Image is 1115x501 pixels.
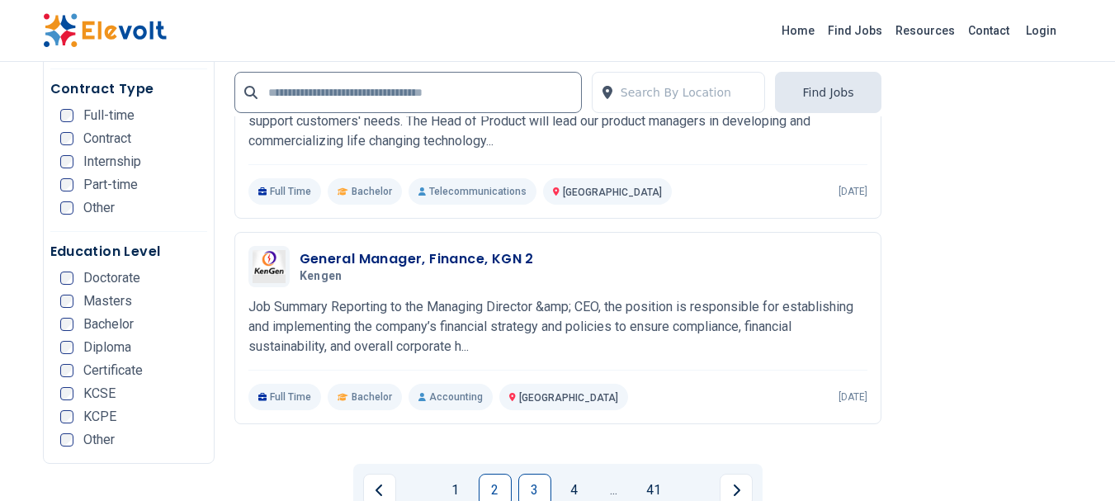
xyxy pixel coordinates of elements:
input: Certificate [60,364,73,377]
span: KCPE [83,410,116,423]
input: Masters [60,295,73,308]
span: Doctorate [83,272,140,285]
span: Masters [83,295,132,308]
span: Other [83,433,115,447]
p: [DATE] [839,390,867,404]
iframe: Chat Widget [1032,422,1115,501]
span: [GEOGRAPHIC_DATA] [519,392,618,404]
input: Diploma [60,341,73,354]
p: Job Summary Reporting to the Managing Director &amp; CEO, the position is responsible for establi... [248,297,867,357]
input: Contract [60,132,73,145]
p: Full Time [248,178,322,205]
input: Doctorate [60,272,73,285]
a: Find Jobs [821,17,889,44]
input: Internship [60,155,73,168]
p: Telecommunications [409,178,536,205]
a: Contact [961,17,1016,44]
span: Bachelor [352,390,392,404]
img: Elevolt [43,13,167,48]
span: Contract [83,132,131,145]
input: Bachelor [60,318,73,331]
input: Part-time [60,178,73,191]
p: Accounting [409,384,493,410]
a: Login [1016,14,1066,47]
span: Diploma [83,341,131,354]
span: Part-time [83,178,138,191]
h5: Contract Type [50,79,207,99]
input: Full-time [60,109,73,122]
span: Bachelor [352,185,392,198]
span: Full-time [83,109,135,122]
input: Other [60,433,73,447]
button: Find Jobs [775,72,881,113]
p: [DATE] [839,185,867,198]
h5: Education Level [50,242,207,262]
span: Other [83,201,115,215]
img: Kengen [253,250,286,283]
span: Certificate [83,364,143,377]
span: Internship [83,155,141,168]
p: About the Role SunCulture specializes in solar power irrigation systems and has various products ... [248,92,867,151]
a: Resources [889,17,961,44]
input: Other [60,201,73,215]
span: Kengen [300,269,343,284]
span: [GEOGRAPHIC_DATA] [563,187,662,198]
a: KengenGeneral Manager, Finance, KGN 2KengenJob Summary Reporting to the Managing Director &amp; C... [248,246,867,410]
span: Bachelor [83,318,134,331]
input: KCPE [60,410,73,423]
h3: General Manager, Finance, KGN 2 [300,249,534,269]
p: Full Time [248,384,322,410]
span: KCSE [83,387,116,400]
a: SunCulture KenyaHead Of Product MarketingSunCulture [GEOGRAPHIC_DATA]About the Role SunCulture sp... [248,40,867,205]
input: KCSE [60,387,73,400]
a: Home [775,17,821,44]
